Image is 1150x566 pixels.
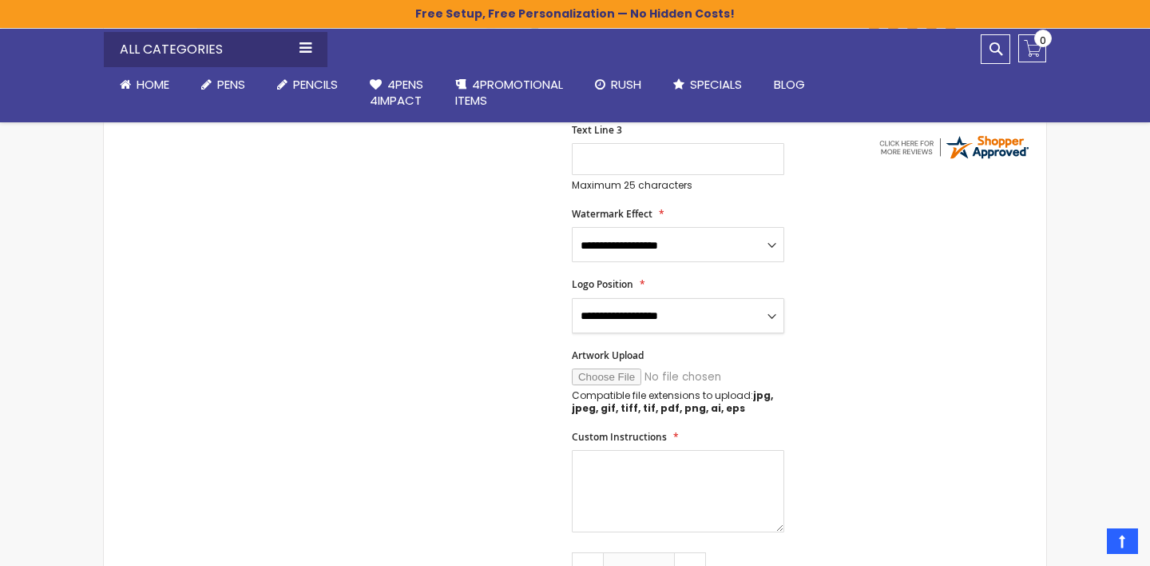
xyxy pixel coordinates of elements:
[572,207,652,221] span: Watermark Effect
[455,76,563,109] span: 4PROMOTIONAL ITEMS
[439,67,579,119] a: 4PROMOTIONALITEMS
[1018,34,1046,62] a: 0
[877,133,1030,161] img: 4pens.com widget logo
[572,389,773,415] strong: jpg, jpeg, gif, tiff, tif, pdf, png, ai, eps
[185,67,261,102] a: Pens
[877,151,1030,165] a: 4pens.com certificate URL
[572,277,633,291] span: Logo Position
[572,179,784,192] p: Maximum 25 characters
[104,32,327,67] div: All Categories
[370,76,423,109] span: 4Pens 4impact
[104,67,185,102] a: Home
[572,123,622,137] span: Text Line 3
[579,67,657,102] a: Rush
[354,67,439,119] a: 4Pens4impact
[611,76,641,93] span: Rush
[774,76,805,93] span: Blog
[657,67,758,102] a: Specials
[1040,33,1046,48] span: 0
[261,67,354,102] a: Pencils
[572,430,667,444] span: Custom Instructions
[758,67,821,102] a: Blog
[572,389,784,415] p: Compatible file extensions to upload:
[690,76,742,93] span: Specials
[137,76,169,93] span: Home
[1018,523,1150,566] iframe: Google Customer Reviews
[293,76,338,93] span: Pencils
[217,76,245,93] span: Pens
[572,349,644,362] span: Artwork Upload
